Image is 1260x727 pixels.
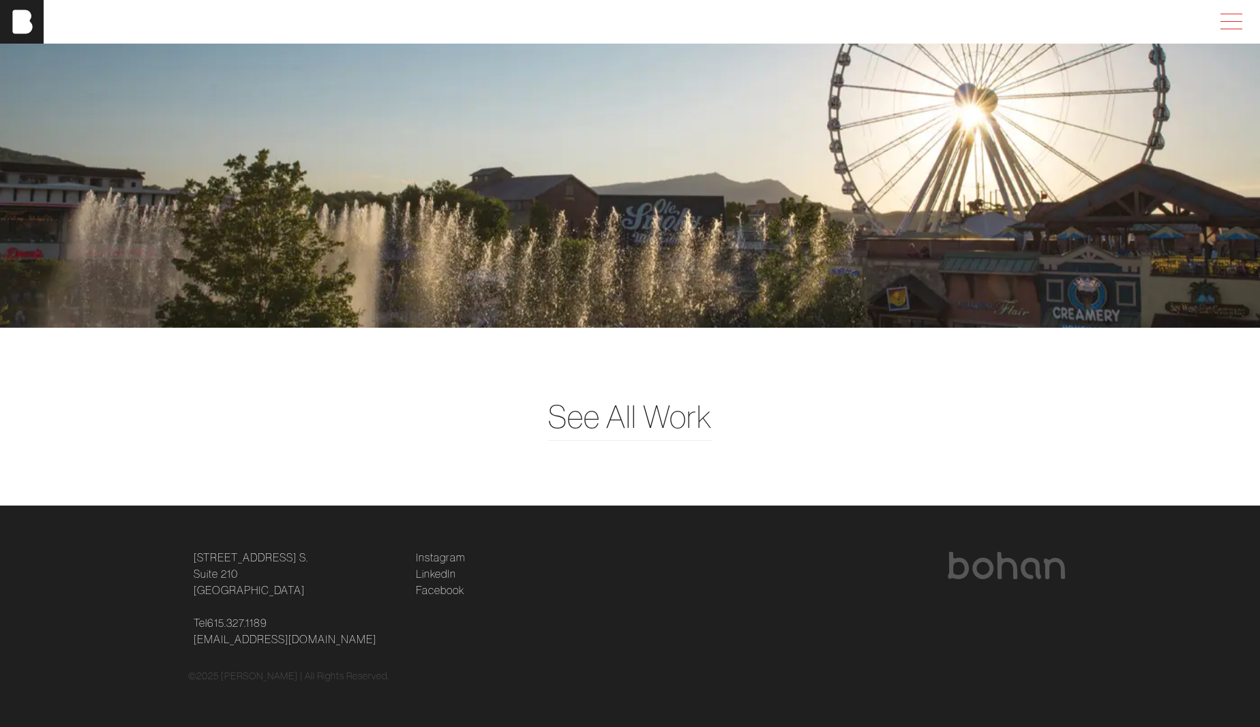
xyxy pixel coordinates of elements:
[946,552,1066,579] img: bohan logo
[194,615,400,647] p: Tel
[548,393,712,440] a: See All Work
[221,669,389,683] p: [PERSON_NAME] | All Rights Reserved.
[194,631,376,647] a: [EMAIL_ADDRESS][DOMAIN_NAME]
[207,615,267,631] a: 615.327.1189
[194,549,308,598] a: [STREET_ADDRESS] S.Suite 210[GEOGRAPHIC_DATA]
[416,582,464,598] a: Facebook
[416,549,465,566] a: Instagram
[416,566,456,582] a: LinkedIn
[188,669,1072,683] div: © 2025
